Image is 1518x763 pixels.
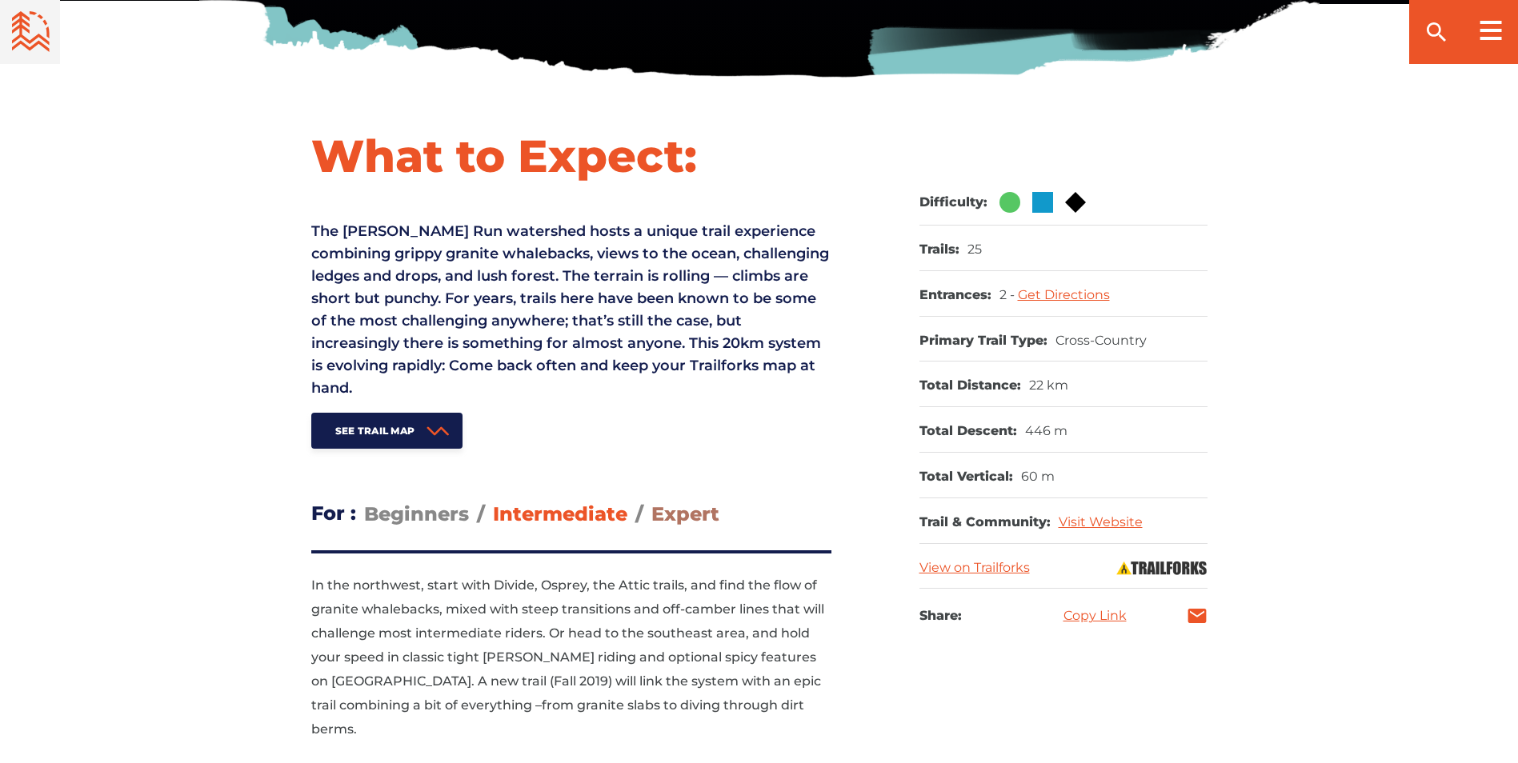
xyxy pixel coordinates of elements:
a: Copy Link [1063,609,1127,622]
dt: Total Descent: [919,423,1017,440]
p: In the northwest, start with Divide, Osprey, the Attic trails, and find the flow of granite whale... [311,573,831,741]
h3: For [311,497,356,530]
dt: Total Vertical: [919,469,1013,485]
dd: 446 m [1025,423,1067,440]
span: Intermediate [493,502,627,525]
dt: Trail & Community: [919,514,1051,531]
span: See Trail Map [335,425,415,437]
ion-icon: search [1424,19,1449,45]
dt: Entrances: [919,287,991,304]
p: The [PERSON_NAME] Run watershed hosts a unique trail experience combining grippy granite whalebac... [311,220,831,399]
h1: What to Expect: [311,128,831,184]
dd: 60 m [1021,469,1055,485]
dd: Cross-Country [1055,333,1147,350]
a: View on Trailforks [919,560,1030,575]
dd: 25 [967,242,982,258]
dt: Difficulty: [919,194,987,211]
h3: Share: [919,605,962,627]
a: Visit Website [1059,514,1143,529]
a: mail [1187,605,1208,626]
dt: Trails: [919,242,959,258]
span: Beginners [364,502,469,525]
dt: Primary Trail Type: [919,333,1047,350]
a: Get Directions [1018,287,1110,302]
dt: Total Distance: [919,378,1021,394]
img: Green Circle [999,192,1020,213]
a: See Trail Map [311,413,463,449]
span: Expert [651,502,719,525]
img: Black Diamond [1065,192,1086,213]
img: Trailforks [1115,560,1208,576]
span: 2 [999,287,1018,302]
img: Blue Square [1032,192,1053,213]
dd: 22 km [1029,378,1068,394]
